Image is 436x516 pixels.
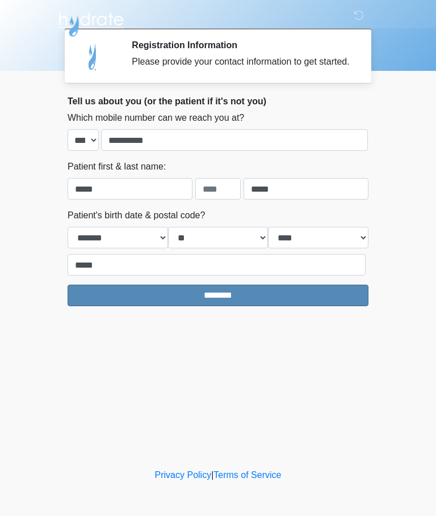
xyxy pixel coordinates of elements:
[132,55,351,69] div: Please provide your contact information to get started.
[68,209,205,222] label: Patient's birth date & postal code?
[76,40,110,74] img: Agent Avatar
[56,9,125,37] img: Hydrate IV Bar - Arcadia Logo
[68,160,166,174] label: Patient first & last name:
[211,470,213,480] a: |
[213,470,281,480] a: Terms of Service
[68,96,368,107] h2: Tell us about you (or the patient if it's not you)
[68,111,244,125] label: Which mobile number can we reach you at?
[155,470,212,480] a: Privacy Policy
